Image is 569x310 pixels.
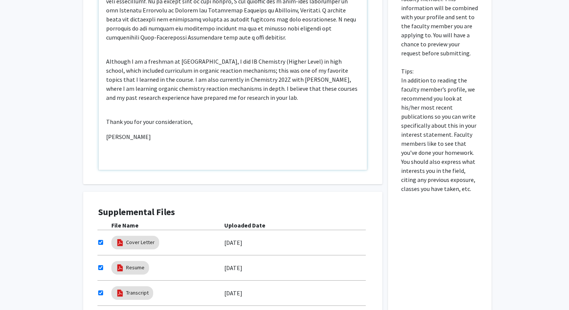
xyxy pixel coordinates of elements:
[116,238,124,247] img: pdf_icon.png
[106,57,359,102] p: Although I am a freshman at [GEOGRAPHIC_DATA], I did IB Chemistry (Higher Level) in high school, ...
[224,221,265,229] b: Uploaded Date
[126,264,145,272] a: Resume
[98,207,367,218] h4: Supplemental Files
[116,289,124,297] img: pdf_icon.png
[111,221,138,229] b: File Name
[224,236,242,249] label: [DATE]
[106,132,359,141] p: [PERSON_NAME]
[126,238,155,246] a: Cover Letter
[224,287,242,299] label: [DATE]
[116,264,124,272] img: pdf_icon.png
[106,117,359,126] p: Thank you for your consideration,
[126,289,149,297] a: Transcript
[6,276,32,304] iframe: Chat
[224,261,242,274] label: [DATE]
